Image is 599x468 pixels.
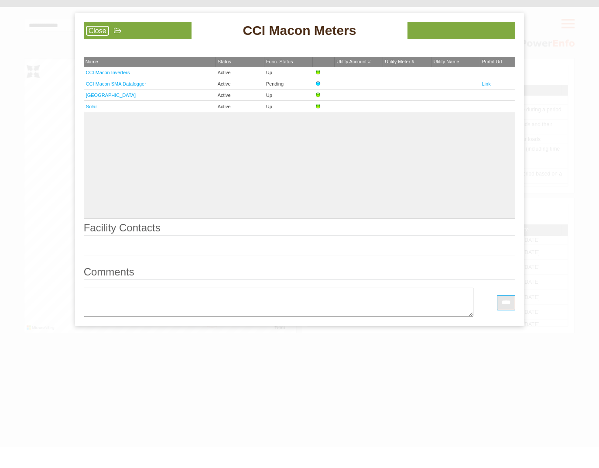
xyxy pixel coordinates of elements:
[315,69,322,76] img: Up
[86,26,109,36] a: Close
[216,101,264,112] td: Active
[482,81,491,86] a: Link
[480,57,516,67] th: Portal Url
[216,67,264,78] td: Active
[383,57,431,67] th: Utility Meter #
[266,59,293,64] span: Func. Status
[264,67,313,78] td: Up
[264,101,313,112] td: Up
[482,59,502,64] span: Portal Url
[315,103,322,110] img: Up
[264,89,313,101] td: Up
[336,59,370,64] span: Utility Account #
[243,22,356,39] span: CCI Macon Meters
[84,57,216,67] th: Name
[216,57,264,67] th: Status
[216,89,264,101] td: Active
[431,57,480,67] th: Utility Name
[86,81,146,86] a: CCI Macon SMA Datalogger
[218,59,231,64] span: Status
[315,92,322,99] img: Up
[84,223,516,236] legend: Facility Contacts
[385,59,414,64] span: Utility Meter #
[86,59,98,64] span: Name
[335,57,383,67] th: Utility Account #
[86,93,136,98] a: [GEOGRAPHIC_DATA]
[313,57,335,67] th: &nbsp;
[86,104,97,109] a: Solar
[84,267,516,280] legend: Comments
[433,59,459,64] span: Utility Name
[86,70,130,75] a: CCI Macon Inverters
[264,78,313,89] td: Pending
[315,80,322,87] img: Pending
[264,57,313,67] th: Func. Status
[216,78,264,89] td: Active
